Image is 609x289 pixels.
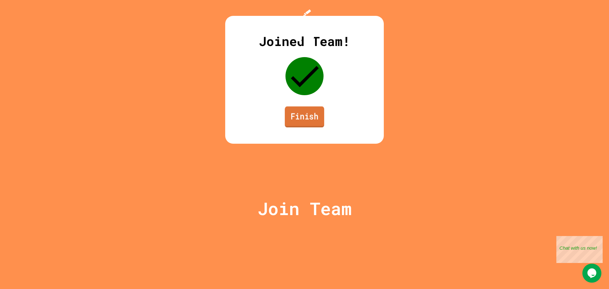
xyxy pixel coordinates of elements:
a: Finish [285,106,324,127]
iframe: chat widget [556,236,603,263]
img: Logo.svg [292,10,317,42]
p: Join Team [258,195,352,222]
iframe: chat widget [582,264,603,283]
